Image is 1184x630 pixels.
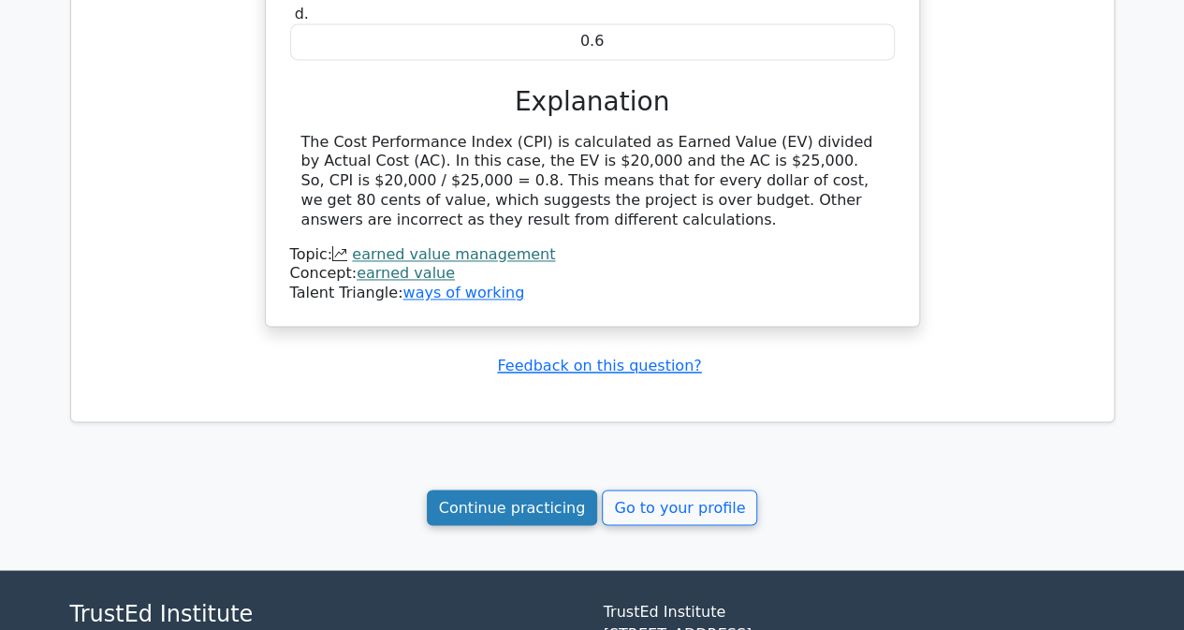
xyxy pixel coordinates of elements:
[497,357,701,374] a: Feedback on this question?
[427,490,598,525] a: Continue practicing
[301,86,884,118] h3: Explanation
[402,284,524,301] a: ways of working
[70,600,581,627] h4: TrustEd Institute
[295,5,309,22] span: d.
[352,245,555,263] a: earned value management
[602,490,757,525] a: Go to your profile
[301,133,884,230] div: The Cost Performance Index (CPI) is calculated as Earned Value (EV) divided by Actual Cost (AC). ...
[290,245,895,303] div: Talent Triangle:
[357,264,455,282] a: earned value
[290,245,895,265] div: Topic:
[290,264,895,284] div: Concept:
[290,23,895,60] div: 0.6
